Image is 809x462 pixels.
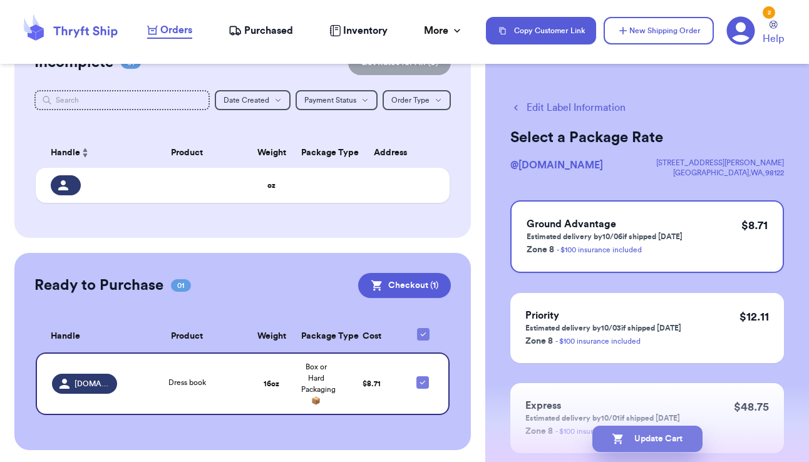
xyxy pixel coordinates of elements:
[391,96,430,104] span: Order Type
[604,17,714,44] button: New Shipping Order
[527,219,616,229] span: Ground Advantage
[527,245,554,254] span: Zone 8
[763,6,775,19] div: 2
[343,23,388,38] span: Inventory
[763,21,784,46] a: Help
[294,321,338,352] th: Package Type
[168,379,206,386] span: Dress book
[525,337,553,346] span: Zone 8
[656,158,784,168] div: [STREET_ADDRESS][PERSON_NAME]
[338,321,405,352] th: Cost
[656,168,784,178] div: [GEOGRAPHIC_DATA] , WA , 98122
[338,138,450,168] th: Address
[527,232,683,242] p: Estimated delivery by 10/06 if shipped [DATE]
[424,23,463,38] div: More
[741,217,768,234] p: $ 8.71
[525,311,559,321] span: Priority
[329,23,388,38] a: Inventory
[249,138,294,168] th: Weight
[171,279,191,292] span: 01
[763,31,784,46] span: Help
[215,90,291,110] button: Date Created
[301,363,336,404] span: Box or Hard Packaging 📦
[125,138,249,168] th: Product
[294,138,338,168] th: Package Type
[80,145,90,160] button: Sort ascending
[229,23,293,38] a: Purchased
[739,308,769,326] p: $ 12.11
[525,401,561,411] span: Express
[75,379,110,389] span: [DOMAIN_NAME]
[486,17,596,44] button: Copy Customer Link
[304,96,356,104] span: Payment Status
[264,380,279,388] strong: 16 oz
[592,426,703,452] button: Update Cart
[34,90,210,110] input: Search
[383,90,451,110] button: Order Type
[510,128,784,148] h2: Select a Package Rate
[734,398,769,416] p: $ 48.75
[358,273,451,298] button: Checkout (1)
[125,321,249,352] th: Product
[160,23,192,38] span: Orders
[249,321,294,352] th: Weight
[510,160,603,170] span: @ [DOMAIN_NAME]
[34,275,163,295] h2: Ready to Purchase
[224,96,269,104] span: Date Created
[267,182,276,189] strong: oz
[51,146,80,160] span: Handle
[557,246,642,254] a: - $100 insurance included
[525,323,681,333] p: Estimated delivery by 10/03 if shipped [DATE]
[363,380,381,388] span: $ 8.71
[555,337,641,345] a: - $100 insurance included
[296,90,378,110] button: Payment Status
[244,23,293,38] span: Purchased
[525,413,680,423] p: Estimated delivery by 10/01 if shipped [DATE]
[510,100,626,115] button: Edit Label Information
[51,330,80,343] span: Handle
[726,16,755,45] a: 2
[147,23,192,39] a: Orders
